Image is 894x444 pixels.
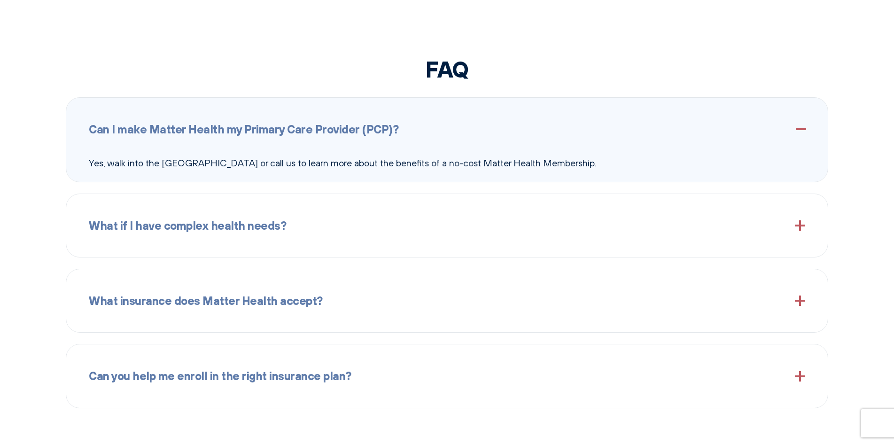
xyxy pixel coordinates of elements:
span: What insurance does Matter Health accept? [89,292,323,310]
span: What if I have complex health needs? [89,217,286,234]
span: Can I make Matter Health my Primary Care Provider (PCP)? [89,120,398,138]
span: Can you help me enroll in the right insurance plan? [89,367,351,385]
p: Yes, walk into the [GEOGRAPHIC_DATA] or call us to learn more about the benefits of a no-cost Mat... [89,156,805,171]
h2: FAQ [66,55,828,83]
